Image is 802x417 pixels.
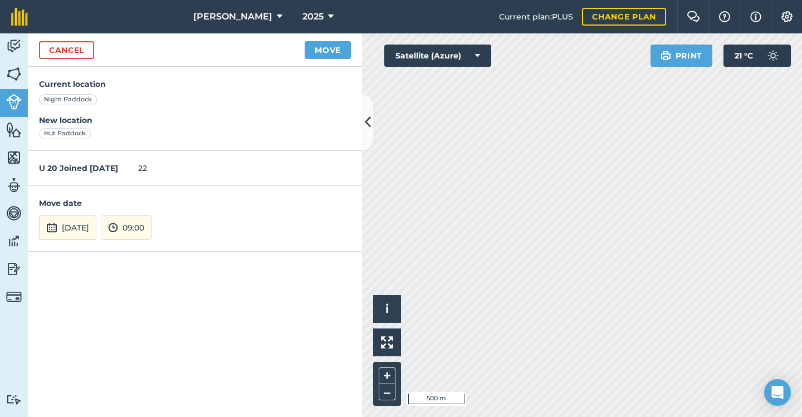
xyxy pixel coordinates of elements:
button: Move [305,41,351,59]
span: 21 ° C [735,45,753,67]
img: A cog icon [780,11,794,22]
img: svg+xml;base64,PHN2ZyB4bWxucz0iaHR0cDovL3d3dy53My5vcmcvMjAwMC9zdmciIHdpZHRoPSI1NiIgaGVpZ2h0PSI2MC... [6,121,22,138]
span: 2025 [302,10,324,23]
img: A question mark icon [718,11,731,22]
div: 22 [28,151,362,186]
strong: U 20 Joined [DATE] [39,163,118,173]
img: svg+xml;base64,PHN2ZyB4bWxucz0iaHR0cDovL3d3dy53My5vcmcvMjAwMC9zdmciIHdpZHRoPSIxOSIgaGVpZ2h0PSIyNC... [661,49,671,62]
button: – [379,384,395,400]
button: 21 °C [723,45,791,67]
button: + [379,367,395,384]
img: svg+xml;base64,PD94bWwgdmVyc2lvbj0iMS4wIiBlbmNvZGluZz0idXRmLTgiPz4KPCEtLSBHZW5lcmF0b3I6IEFkb2JlIE... [762,45,784,67]
button: 09:00 [101,215,151,240]
h4: Move date [39,197,351,209]
a: Change plan [582,8,666,26]
img: svg+xml;base64,PHN2ZyB4bWxucz0iaHR0cDovL3d3dy53My5vcmcvMjAwMC9zdmciIHdpZHRoPSIxNyIgaGVpZ2h0PSIxNy... [750,10,761,23]
img: Two speech bubbles overlapping with the left bubble in the forefront [687,11,700,22]
img: svg+xml;base64,PD94bWwgdmVyc2lvbj0iMS4wIiBlbmNvZGluZz0idXRmLTgiPz4KPCEtLSBHZW5lcmF0b3I6IEFkb2JlIE... [6,205,22,222]
img: fieldmargin Logo [11,8,28,26]
img: svg+xml;base64,PD94bWwgdmVyc2lvbj0iMS4wIiBlbmNvZGluZz0idXRmLTgiPz4KPCEtLSBHZW5lcmF0b3I6IEFkb2JlIE... [6,38,22,55]
button: [DATE] [39,215,96,240]
img: svg+xml;base64,PD94bWwgdmVyc2lvbj0iMS4wIiBlbmNvZGluZz0idXRmLTgiPz4KPCEtLSBHZW5lcmF0b3I6IEFkb2JlIE... [6,177,22,194]
button: i [373,295,401,323]
div: Hut Paddock [39,128,91,139]
img: svg+xml;base64,PD94bWwgdmVyc2lvbj0iMS4wIiBlbmNvZGluZz0idXRmLTgiPz4KPCEtLSBHZW5lcmF0b3I6IEFkb2JlIE... [108,221,118,234]
a: Cancel [39,41,94,59]
img: svg+xml;base64,PHN2ZyB4bWxucz0iaHR0cDovL3d3dy53My5vcmcvMjAwMC9zdmciIHdpZHRoPSI1NiIgaGVpZ2h0PSI2MC... [6,149,22,166]
span: [PERSON_NAME] [193,10,272,23]
span: Current plan : PLUS [499,11,573,23]
img: svg+xml;base64,PD94bWwgdmVyc2lvbj0iMS4wIiBlbmNvZGluZz0idXRmLTgiPz4KPCEtLSBHZW5lcmF0b3I6IEFkb2JlIE... [46,221,57,234]
img: svg+xml;base64,PHN2ZyB4bWxucz0iaHR0cDovL3d3dy53My5vcmcvMjAwMC9zdmciIHdpZHRoPSI1NiIgaGVpZ2h0PSI2MC... [6,66,22,82]
img: svg+xml;base64,PD94bWwgdmVyc2lvbj0iMS4wIiBlbmNvZGluZz0idXRmLTgiPz4KPCEtLSBHZW5lcmF0b3I6IEFkb2JlIE... [6,394,22,405]
img: svg+xml;base64,PD94bWwgdmVyc2lvbj0iMS4wIiBlbmNvZGluZz0idXRmLTgiPz4KPCEtLSBHZW5lcmF0b3I6IEFkb2JlIE... [6,289,22,305]
img: svg+xml;base64,PD94bWwgdmVyc2lvbj0iMS4wIiBlbmNvZGluZz0idXRmLTgiPz4KPCEtLSBHZW5lcmF0b3I6IEFkb2JlIE... [6,233,22,249]
button: Print [651,45,713,67]
span: i [385,302,389,316]
h4: Current location [39,78,351,90]
button: Satellite (Azure) [384,45,491,67]
img: Four arrows, one pointing top left, one top right, one bottom right and the last bottom left [381,336,393,349]
div: Night Paddock [39,94,97,105]
img: svg+xml;base64,PD94bWwgdmVyc2lvbj0iMS4wIiBlbmNvZGluZz0idXRmLTgiPz4KPCEtLSBHZW5lcmF0b3I6IEFkb2JlIE... [6,261,22,277]
div: Open Intercom Messenger [764,379,791,406]
h4: New location [39,114,351,126]
img: svg+xml;base64,PD94bWwgdmVyc2lvbj0iMS4wIiBlbmNvZGluZz0idXRmLTgiPz4KPCEtLSBHZW5lcmF0b3I6IEFkb2JlIE... [6,94,22,110]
